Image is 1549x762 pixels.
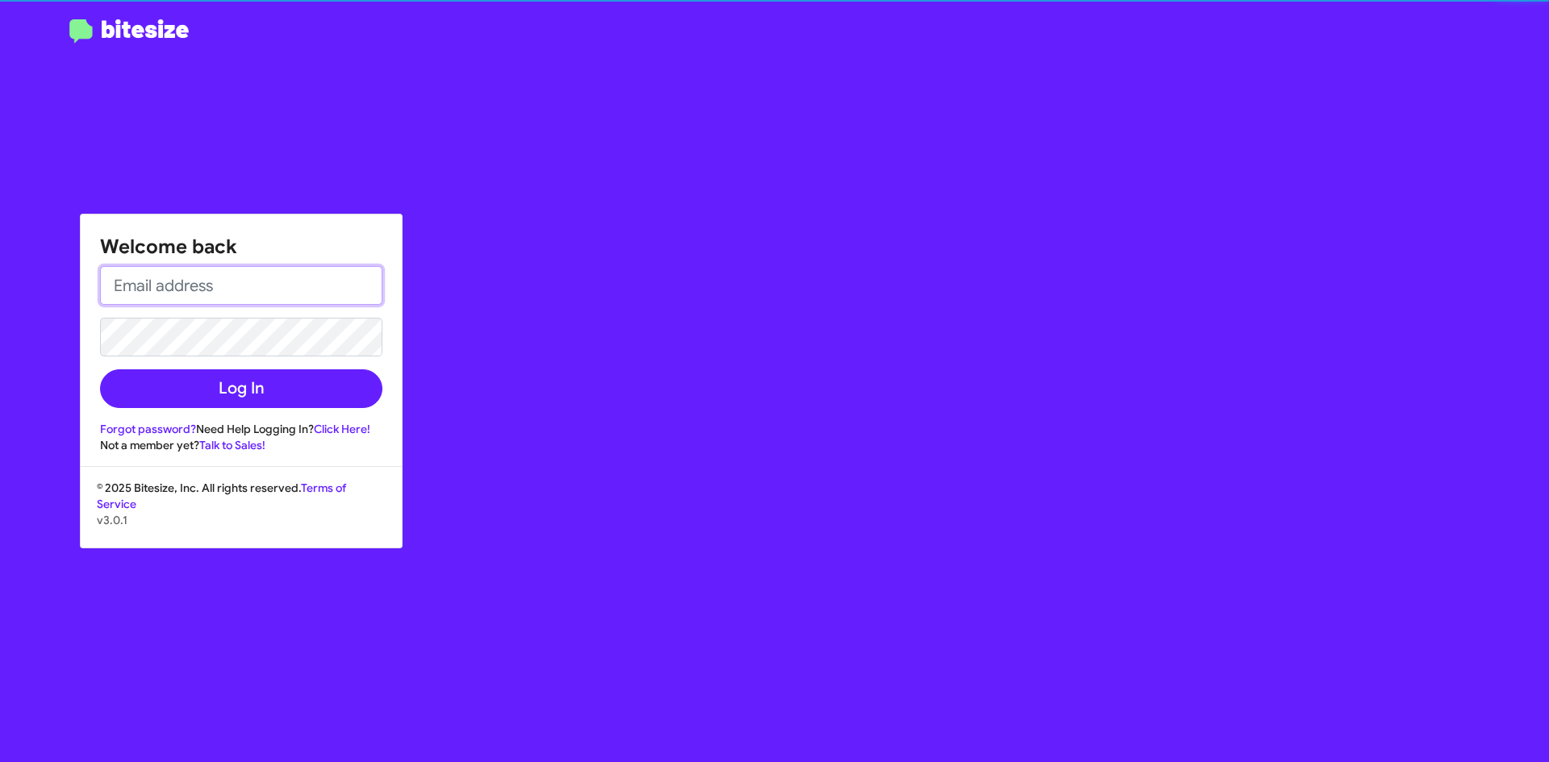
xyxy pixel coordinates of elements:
[100,437,382,453] div: Not a member yet?
[100,234,382,260] h1: Welcome back
[97,512,386,528] p: v3.0.1
[81,480,402,548] div: © 2025 Bitesize, Inc. All rights reserved.
[199,438,265,452] a: Talk to Sales!
[100,421,382,437] div: Need Help Logging In?
[100,422,196,436] a: Forgot password?
[314,422,370,436] a: Click Here!
[100,266,382,305] input: Email address
[100,369,382,408] button: Log In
